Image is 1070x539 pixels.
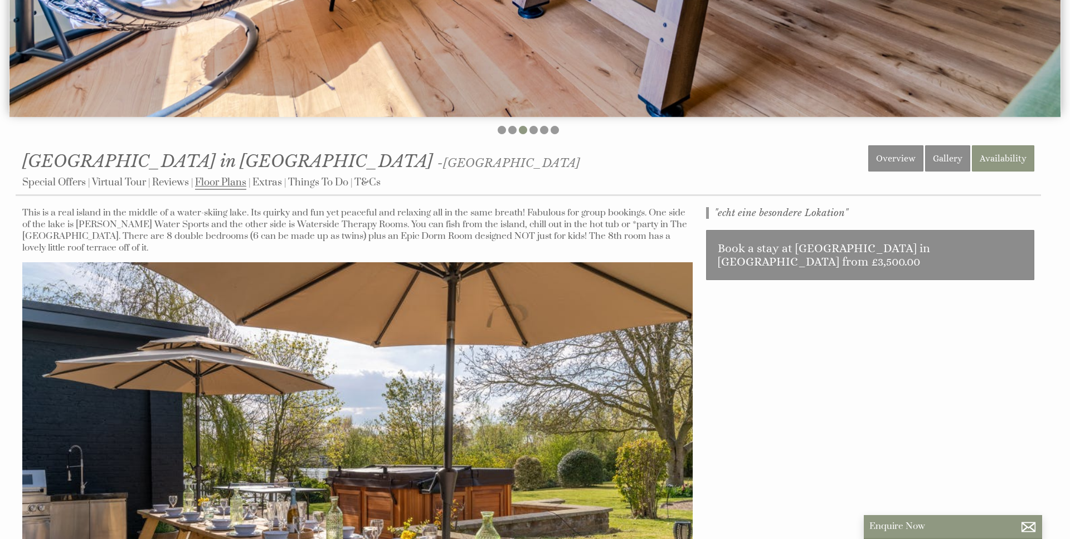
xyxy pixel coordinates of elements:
[868,145,923,171] a: Overview
[195,176,246,190] a: Floor Plans
[437,156,580,170] span: -
[252,176,282,189] a: Extras
[706,207,1034,219] blockquote: "echt eine besondere Lokation"
[869,521,1037,532] p: Enquire Now
[288,176,348,189] a: Things To Do
[22,207,693,254] p: This is a real island in the middle of a water-skiing lake. Its quirky and fun yet peaceful and r...
[22,176,86,189] a: Special Offers
[706,230,1034,280] a: Book a stay at [GEOGRAPHIC_DATA] in [GEOGRAPHIC_DATA] from £3,500.00
[354,176,381,189] a: T&Cs
[22,151,433,171] span: [GEOGRAPHIC_DATA] in [GEOGRAPHIC_DATA]
[22,151,437,171] a: [GEOGRAPHIC_DATA] in [GEOGRAPHIC_DATA]
[152,176,189,189] a: Reviews
[443,156,580,170] a: [GEOGRAPHIC_DATA]
[972,145,1034,171] a: Availability
[925,145,970,171] a: Gallery
[92,176,146,189] a: Virtual Tour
